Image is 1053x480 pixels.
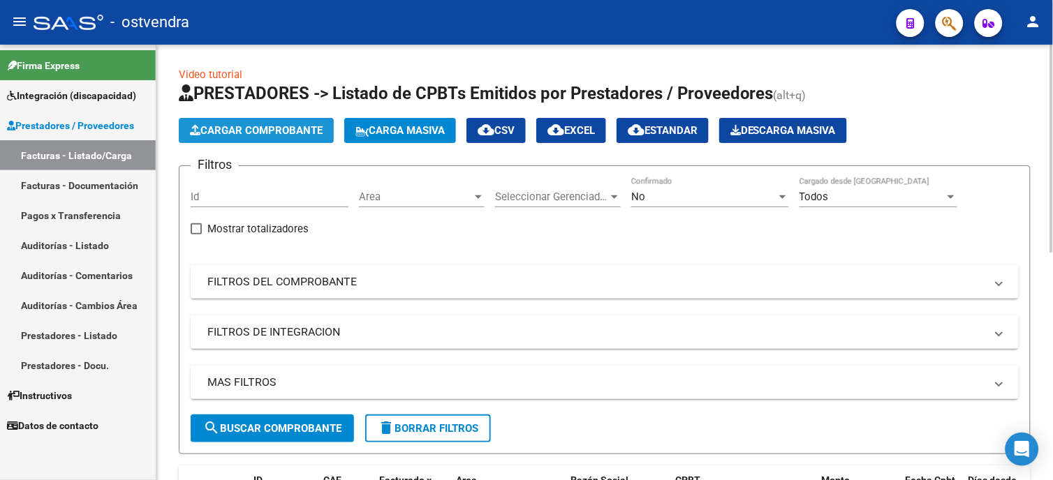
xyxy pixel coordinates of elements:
mat-icon: delete [378,419,395,436]
span: Mostrar totalizadores [207,220,309,237]
span: Instructivos [7,388,72,403]
span: Todos [800,190,829,203]
app-download-masive: Descarga masiva de comprobantes (adjuntos) [719,118,847,143]
h3: Filtros [191,155,239,174]
span: - ostvendra [110,7,189,38]
span: Datos de contacto [7,418,98,433]
mat-icon: cloud_download [478,121,494,138]
button: CSV [466,118,526,143]
span: Prestadores / Proveedores [7,118,134,133]
span: Integración (discapacidad) [7,88,136,103]
span: (alt+q) [774,89,807,102]
button: Borrar Filtros [365,414,491,442]
mat-panel-title: FILTROS DEL COMPROBANTE [207,274,985,290]
mat-icon: cloud_download [547,121,564,138]
span: PRESTADORES -> Listado de CPBTs Emitidos por Prestadores / Proveedores [179,84,774,103]
button: Descarga Masiva [719,118,847,143]
a: Video tutorial [179,68,242,81]
mat-expansion-panel-header: FILTROS DE INTEGRACION [191,315,1019,349]
button: Buscar Comprobante [191,414,354,442]
button: EXCEL [536,118,606,143]
span: Borrar Filtros [378,422,478,435]
span: CSV [478,124,515,137]
mat-expansion-panel-header: FILTROS DEL COMPROBANTE [191,265,1019,299]
span: Seleccionar Gerenciador [495,190,608,203]
button: Estandar [617,118,709,143]
span: Firma Express [7,58,80,73]
mat-panel-title: MAS FILTROS [207,375,985,390]
span: Carga Masiva [355,124,445,137]
mat-icon: search [203,419,220,436]
span: Area [359,190,472,203]
mat-icon: person [1025,13,1042,30]
button: Cargar Comprobante [179,118,334,143]
mat-expansion-panel-header: MAS FILTROS [191,366,1019,399]
span: EXCEL [547,124,595,137]
mat-icon: cloud_download [628,121,645,138]
span: Buscar Comprobante [203,422,341,435]
span: Cargar Comprobante [190,124,323,137]
span: Descarga Masiva [730,124,836,137]
mat-icon: menu [11,13,28,30]
mat-panel-title: FILTROS DE INTEGRACION [207,324,985,340]
div: Open Intercom Messenger [1006,433,1039,466]
span: No [631,190,645,203]
button: Carga Masiva [344,118,456,143]
span: Estandar [628,124,698,137]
